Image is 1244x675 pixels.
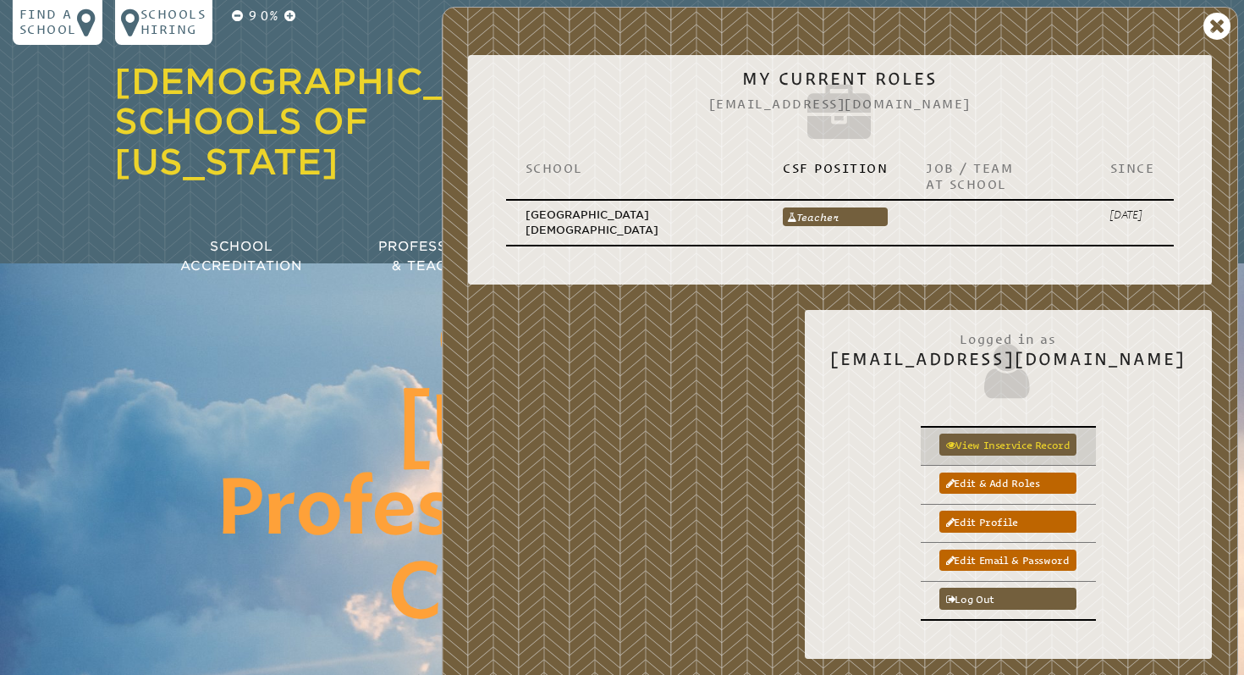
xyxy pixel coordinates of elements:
h2: My Current Roles [493,69,1186,149]
a: Teacher [783,207,888,227]
p: Job / Team at School [926,161,1071,193]
span: Professional Development & Teacher Certification [378,239,613,274]
p: Since [1109,161,1154,177]
p: 90% [246,7,282,26]
p: [DATE] [1109,207,1154,223]
a: [DEMOGRAPHIC_DATA] Schools of [US_STATE] [114,60,564,183]
h1: Obtaining [US_STATE] Professional Educator Certification [214,302,1030,637]
span: Logged in as [830,324,1186,350]
p: [GEOGRAPHIC_DATA][DEMOGRAPHIC_DATA] [526,207,746,238]
p: CSF Position [783,161,888,177]
a: Log out [939,588,1076,610]
p: Find a school [19,7,77,39]
a: Edit profile [939,511,1076,533]
h2: [EMAIL_ADDRESS][DOMAIN_NAME] [830,324,1186,404]
p: Schools Hiring [140,7,206,39]
a: View inservice record [939,434,1076,456]
a: Edit & add roles [939,473,1076,495]
p: School [526,161,746,177]
a: Edit email & password [939,550,1076,572]
span: School Accreditation [180,239,302,274]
